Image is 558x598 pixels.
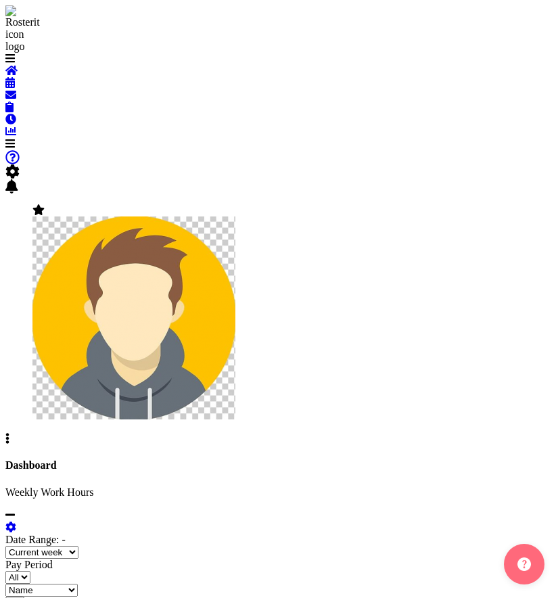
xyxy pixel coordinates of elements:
[5,559,53,570] label: Pay Period
[5,522,16,533] a: settings
[32,216,235,419] img: admin-rosteritf9cbda91fdf824d97c9d6345b1f660ea.png
[5,5,40,53] img: Rosterit icon logo
[5,459,553,471] h4: Dashboard
[5,486,553,499] p: Weekly Work Hours
[5,509,15,521] a: minimize
[5,534,66,545] label: Date Range: -
[517,557,531,571] img: help-xxl-2.png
